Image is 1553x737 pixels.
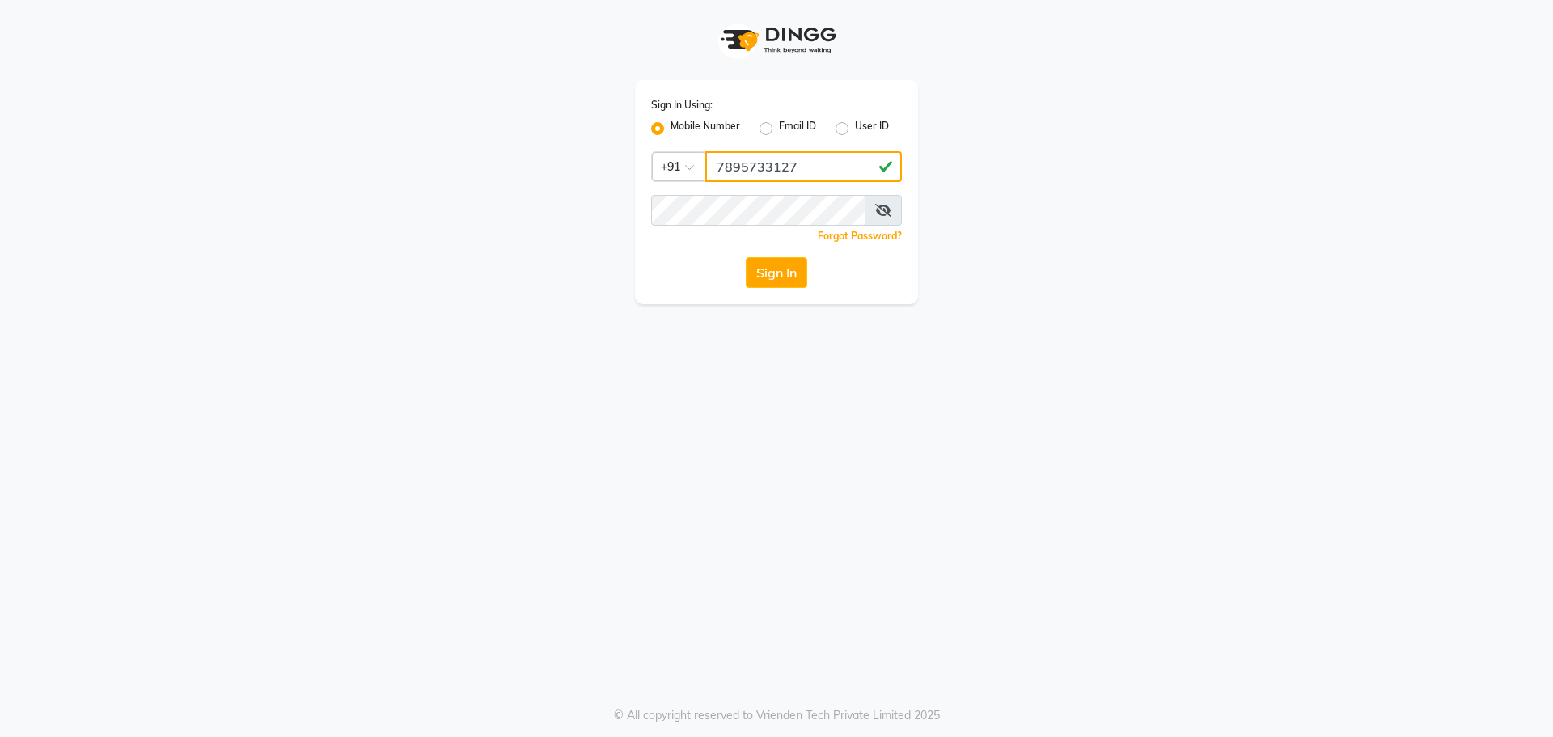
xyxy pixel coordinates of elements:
input: Username [651,195,865,226]
img: logo1.svg [712,16,841,64]
label: Mobile Number [671,119,740,138]
a: Forgot Password? [818,230,902,242]
button: Sign In [746,257,807,288]
input: Username [705,151,902,182]
label: Sign In Using: [651,98,713,112]
label: User ID [855,119,889,138]
label: Email ID [779,119,816,138]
